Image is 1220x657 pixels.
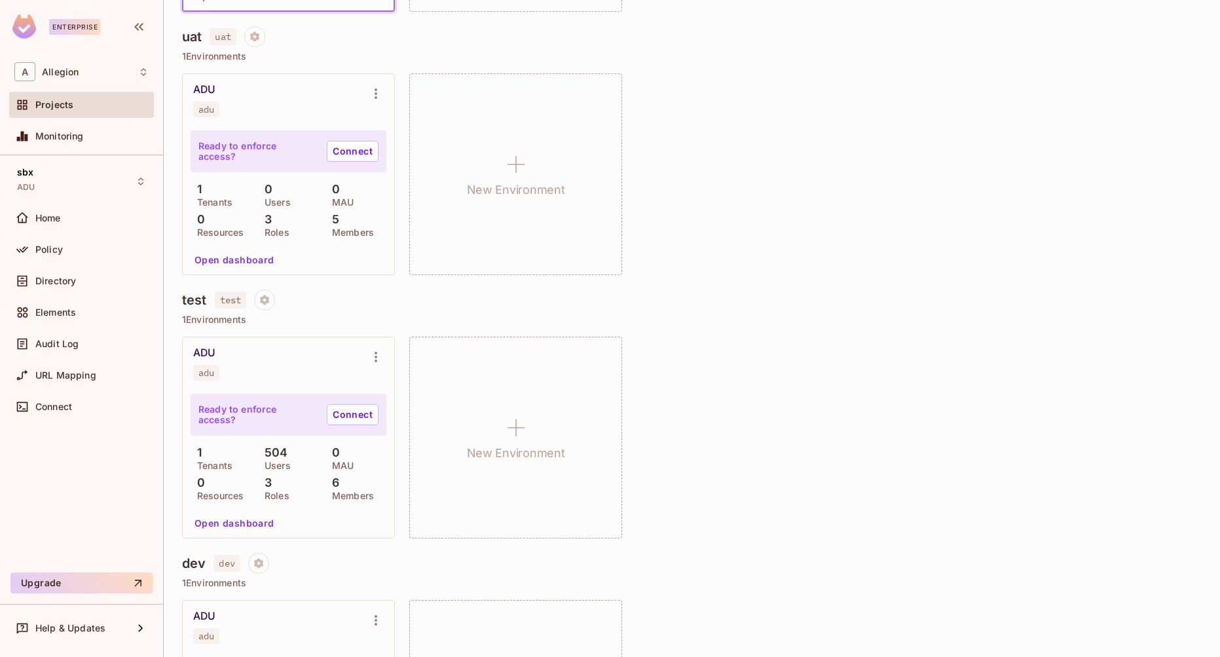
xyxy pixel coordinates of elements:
[325,197,354,208] p: MAU
[35,339,79,349] span: Audit Log
[325,476,339,489] p: 6
[182,314,1202,325] p: 1 Environments
[210,28,236,45] span: uat
[189,513,280,534] button: Open dashboard
[35,276,76,286] span: Directory
[35,100,73,110] span: Projects
[325,183,340,196] p: 0
[363,344,389,370] button: Environment settings
[258,460,291,471] p: Users
[182,51,1202,62] p: 1 Environments
[191,476,205,489] p: 0
[363,607,389,633] button: Environment settings
[191,446,202,459] p: 1
[191,197,232,208] p: Tenants
[258,183,272,196] p: 0
[248,559,269,572] span: Project settings
[189,250,280,271] button: Open dashboard
[17,167,33,178] span: sbx
[17,182,35,193] span: ADU
[363,81,389,107] button: Environment settings
[258,491,289,501] p: Roles
[191,213,205,226] p: 0
[198,631,214,641] div: adu
[215,291,247,309] span: test
[244,33,265,45] span: Project settings
[193,83,215,96] div: ADU
[49,19,100,35] div: Enterprise
[191,491,244,501] p: Resources
[182,555,206,571] h4: dev
[35,307,76,318] span: Elements
[467,180,565,200] h1: New Environment
[191,460,232,471] p: Tenants
[10,573,153,593] button: Upgrade
[182,292,207,308] h4: test
[327,404,379,425] a: Connect
[35,402,72,412] span: Connect
[258,197,291,208] p: Users
[35,131,84,141] span: Monitoring
[35,623,105,633] span: Help & Updates
[191,183,202,196] p: 1
[198,367,214,378] div: adu
[12,14,36,39] img: SReyMgAAAABJRU5ErkJggg==
[467,443,565,463] h1: New Environment
[182,29,202,45] h4: uat
[198,104,214,115] div: adu
[35,370,96,381] span: URL Mapping
[35,244,63,255] span: Policy
[325,460,354,471] p: MAU
[258,227,289,238] p: Roles
[258,476,272,489] p: 3
[325,491,374,501] p: Members
[193,347,215,360] div: ADU
[258,446,288,459] p: 504
[198,141,316,162] p: Ready to enforce access?
[213,555,240,572] span: dev
[327,141,379,162] a: Connect
[35,213,61,223] span: Home
[191,227,244,238] p: Resources
[325,213,339,226] p: 5
[42,67,79,77] span: Workspace: Allegion
[325,227,374,238] p: Members
[14,62,35,81] span: A
[254,296,275,309] span: Project settings
[193,610,215,623] div: ADU
[325,446,340,459] p: 0
[258,213,272,226] p: 3
[182,578,1202,588] p: 1 Environments
[198,404,316,425] p: Ready to enforce access?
